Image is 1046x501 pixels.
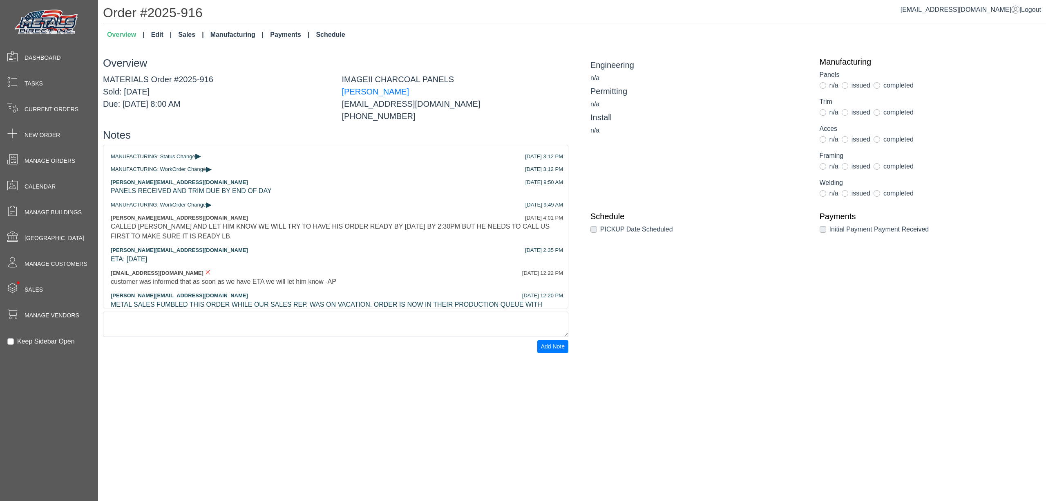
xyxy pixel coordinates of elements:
span: [PERSON_NAME][EMAIL_ADDRESS][DOMAIN_NAME] [111,292,248,299]
span: Manage Vendors [25,311,79,320]
span: Add Note [541,343,565,350]
label: PICKUP Date Scheduled [600,225,673,234]
span: Sales [25,285,43,294]
button: Add Note [537,340,568,353]
span: [EMAIL_ADDRESS][DOMAIN_NAME] [111,270,203,276]
a: Schedule [590,211,807,221]
div: [DATE] 9:49 AM [525,201,563,209]
a: Sales [175,27,207,43]
div: [DATE] 2:35 PM [525,246,563,254]
label: Keep Sidebar Open [17,337,75,346]
span: Current Orders [25,105,78,114]
span: • [8,270,29,296]
div: ETA: [DATE] [111,254,561,264]
h5: Engineering [590,60,807,70]
h5: Permitting [590,86,807,96]
div: MANUFACTURING: WorkOrder Change [111,165,561,173]
span: ▸ [195,153,201,158]
div: n/a [590,99,807,109]
div: n/a [590,126,807,135]
span: ▸ [206,166,212,171]
div: PANELS RECEIVED AND TRIM DUE BY END OF DAY [111,186,561,196]
span: New Order [25,131,60,139]
h3: Notes [103,129,568,142]
span: Dashboard [25,54,61,62]
a: Payments [267,27,313,43]
div: METAL SALES FUMBLED THIS ORDER WHILE OUR SALES REP. WAS ON VACATION. ORDER IS NOW IN THEIR PRODUC... [111,300,561,319]
span: [PERSON_NAME][EMAIL_ADDRESS][DOMAIN_NAME] [111,215,248,221]
span: Manage Customers [25,260,87,268]
div: [DATE] 12:20 PM [522,292,563,300]
label: Initial Payment Payment Received [829,225,929,234]
div: [DATE] 9:50 AM [525,178,563,186]
span: [PERSON_NAME][EMAIL_ADDRESS][DOMAIN_NAME] [111,247,248,253]
div: customer was informed that as soon as we have ETA we will let him know -AP [111,277,561,287]
span: Calendar [25,182,56,191]
a: Schedule [313,27,348,43]
a: [EMAIL_ADDRESS][DOMAIN_NAME] [901,6,1019,13]
div: [DATE] 3:12 PM [525,165,563,173]
div: [DATE] 12:22 PM [522,269,563,277]
div: MANUFACTURING: Status Change [111,153,561,161]
div: MANUFACTURING: WorkOrder Change [111,201,561,209]
div: n/a [590,73,807,83]
span: ▸ [206,202,212,207]
a: Payments [820,211,1037,221]
div: CALLED [PERSON_NAME] AND LET HIM KNOW WE WILL TRY TO HAVE HIS ORDER READY BY [DATE] BY 2:30PM BUT... [111,222,561,241]
h3: Overview [103,57,568,70]
span: Tasks [25,79,43,88]
h1: Order #2025-916 [103,5,1046,23]
div: [DATE] 3:12 PM [525,153,563,161]
a: Manufacturing [207,27,267,43]
a: Overview [104,27,148,43]
a: Manufacturing [820,57,1037,67]
span: Logout [1021,6,1041,13]
div: IMAGEII CHARCOAL PANELS [EMAIL_ADDRESS][DOMAIN_NAME] [PHONE_NUMBER] [336,73,575,122]
span: [PERSON_NAME][EMAIL_ADDRESS][DOMAIN_NAME] [111,179,248,185]
span: Manage Orders [25,157,75,165]
img: Metals Direct Inc Logo [12,7,82,38]
span: Manage Buildings [25,208,82,217]
div: [DATE] 4:01 PM [525,214,563,222]
span: [GEOGRAPHIC_DATA] [25,234,84,243]
div: MATERIALS Order #2025-916 Sold: [DATE] Due: [DATE] 8:00 AM [97,73,336,122]
a: [PERSON_NAME] [342,87,409,96]
h5: Install [590,112,807,122]
a: Edit [148,27,175,43]
div: | [901,5,1041,15]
